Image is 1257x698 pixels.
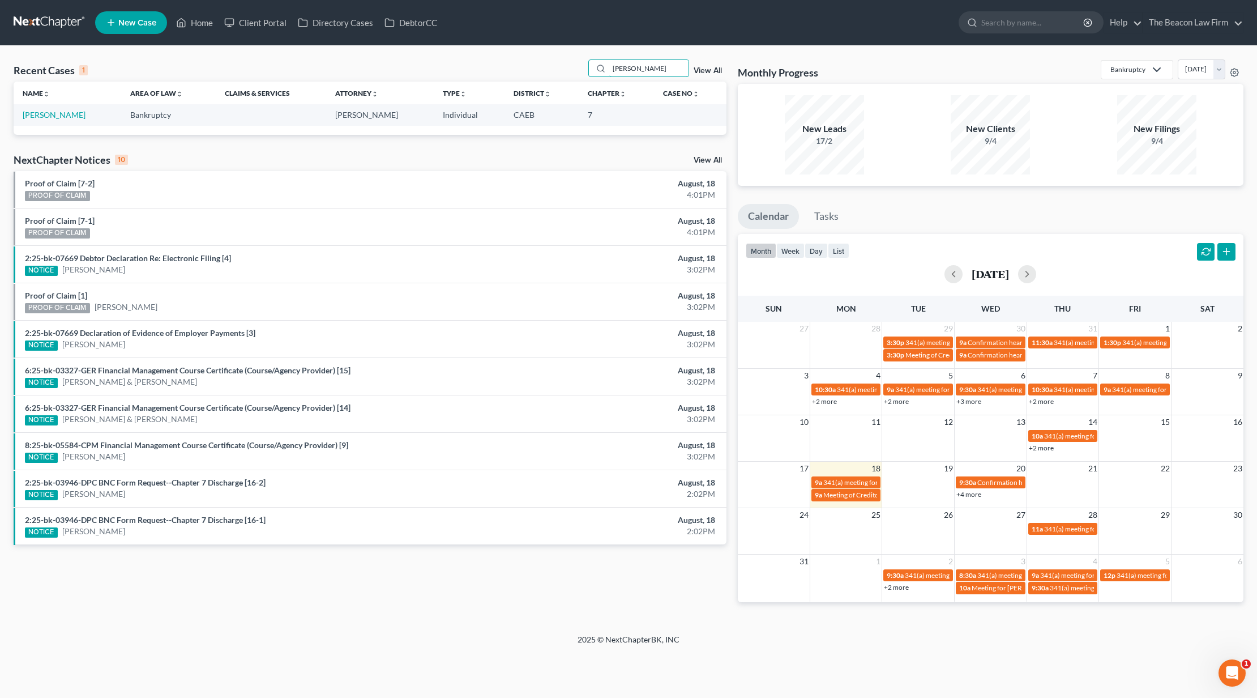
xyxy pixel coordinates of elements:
span: 9a [959,338,967,347]
span: 19 [943,462,954,475]
div: New Leads [785,122,864,135]
iframe: Intercom live chat [1218,659,1246,687]
span: 1:30p [1104,338,1121,347]
span: 3 [803,369,810,382]
span: 11 [870,415,882,429]
div: 3:02PM [493,301,715,313]
span: 341(a) meeting for [PERSON_NAME] [1122,338,1232,347]
span: 14 [1087,415,1098,429]
span: Meeting of Creditors for [PERSON_NAME] [823,491,949,499]
td: Bankruptcy [121,104,215,125]
span: 24 [798,508,810,522]
span: 29 [943,322,954,335]
a: 6:25-bk-03327-GER Financial Management Course Certificate (Course/Agency Provider) [15] [25,365,350,375]
span: 3:30p [887,351,904,359]
a: Attorneyunfold_more [335,89,378,97]
span: Confirmation hearing for [PERSON_NAME] [977,478,1106,487]
div: 4:01PM [493,189,715,201]
a: +2 more [1029,444,1054,452]
a: Districtunfold_more [514,89,551,97]
div: 9/4 [951,135,1030,147]
span: 9:30a [887,571,904,580]
button: day [805,243,828,258]
span: 16 [1232,415,1243,429]
span: 4 [1092,555,1098,568]
span: 31 [1087,322,1098,335]
i: unfold_more [371,91,378,97]
span: Meeting for [PERSON_NAME] [972,584,1061,592]
a: Tasks [804,204,849,229]
a: [PERSON_NAME] [62,526,125,537]
h3: Monthly Progress [738,66,818,79]
span: 9:30a [1032,584,1049,592]
td: [PERSON_NAME] [326,104,434,125]
a: [PERSON_NAME] [62,488,125,500]
span: 9a [887,385,894,394]
a: +2 more [812,397,837,406]
span: Thu [1054,304,1071,313]
span: 3:30p [887,338,904,347]
span: 6 [1237,555,1243,568]
span: 341(a) meeting for [PERSON_NAME] & [PERSON_NAME] [905,571,1074,580]
a: DebtorCC [379,12,443,33]
span: 341(a) meeting for [PERSON_NAME] & [PERSON_NAME] De [PERSON_NAME] [837,385,1070,394]
div: NOTICE [25,415,58,425]
td: CAEB [504,104,578,125]
span: 10 [798,415,810,429]
div: 17/2 [785,135,864,147]
div: 2:02PM [493,488,715,500]
span: 341(a) meeting for [PERSON_NAME] [1044,525,1153,533]
div: Recent Cases [14,63,88,77]
span: Sun [766,304,782,313]
div: NOTICE [25,490,58,500]
span: 5 [947,369,954,382]
span: 11:30a [1032,338,1053,347]
span: 2 [947,555,954,568]
span: 9a [959,351,967,359]
a: [PERSON_NAME] & [PERSON_NAME] [62,414,197,425]
a: Typeunfold_more [443,89,467,97]
span: 341(a) meeting for [PERSON_NAME] [1050,584,1159,592]
a: Proof of Claim [7-2] [25,178,95,188]
span: Meeting of Creditors for [PERSON_NAME] [905,351,1031,359]
i: unfold_more [43,91,50,97]
th: Claims & Services [216,82,327,104]
div: August, 18 [493,178,715,189]
a: Area of Lawunfold_more [130,89,183,97]
span: 9a [815,491,822,499]
a: [PERSON_NAME] [62,451,125,462]
div: August, 18 [493,253,715,264]
a: 2:25-bk-03946-DPC BNC Form Request--Chapter 7 Discharge [16-2] [25,478,266,487]
a: View All [694,67,722,75]
a: The Beacon Law Firm [1143,12,1243,33]
span: 1 [1164,322,1171,335]
a: Home [170,12,219,33]
i: unfold_more [544,91,551,97]
span: 341(a) meeting for [PERSON_NAME] [1112,385,1221,394]
span: 9a [1032,571,1039,580]
span: 10a [959,584,970,592]
span: 21 [1087,462,1098,475]
span: 341(a) meeting for [PERSON_NAME] [1117,571,1226,580]
a: Help [1104,12,1142,33]
a: Nameunfold_more [23,89,50,97]
span: 30 [1015,322,1027,335]
div: Bankruptcy [1110,65,1145,74]
span: 10:30a [1032,385,1053,394]
span: 341(a) meeting for [PERSON_NAME] [1054,385,1163,394]
span: 341(a) meeting for [PERSON_NAME] [977,571,1087,580]
i: unfold_more [619,91,626,97]
span: 10a [1032,432,1043,440]
a: Proof of Claim [1] [25,291,87,300]
i: unfold_more [460,91,467,97]
a: +3 more [956,397,981,406]
div: 3:02PM [493,414,715,425]
div: NOTICE [25,341,58,351]
a: Client Portal [219,12,292,33]
a: [PERSON_NAME] [95,301,157,313]
div: PROOF OF CLAIM [25,228,90,239]
span: 12 [943,415,954,429]
div: 3:02PM [493,451,715,462]
div: PROOF OF CLAIM [25,303,90,313]
span: 2 [1237,322,1243,335]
